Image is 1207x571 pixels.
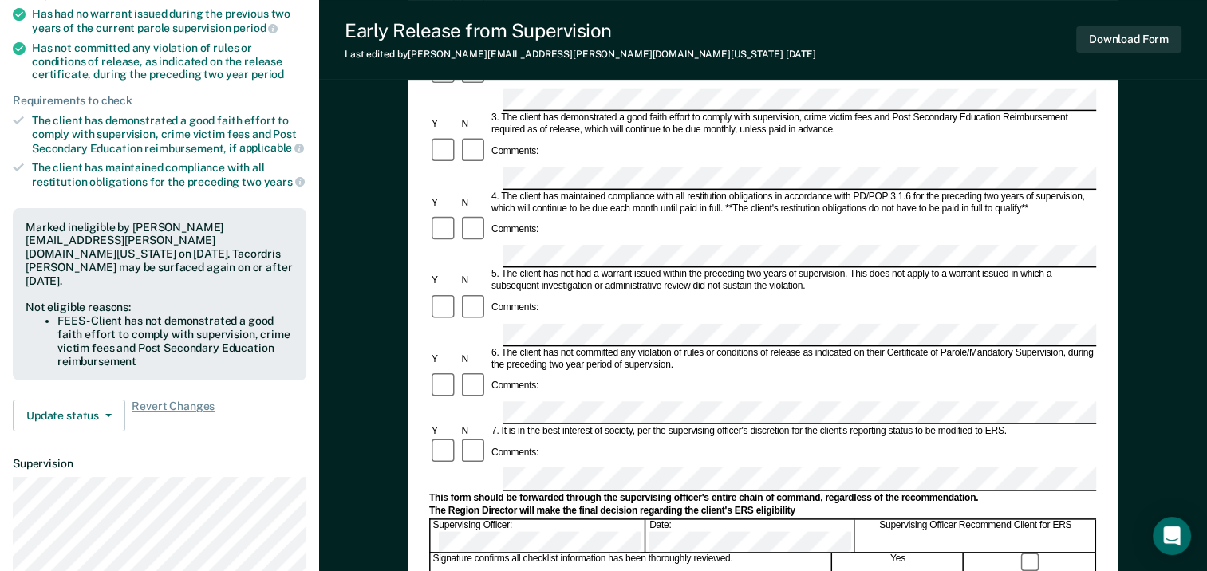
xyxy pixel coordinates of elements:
[345,19,816,42] div: Early Release from Supervision
[57,314,294,368] li: FEES - Client has not demonstrated a good faith effort to comply with supervision, crime victim f...
[460,197,489,209] div: N
[26,221,294,288] div: Marked ineligible by [PERSON_NAME][EMAIL_ADDRESS][PERSON_NAME][DOMAIN_NAME][US_STATE] on [DATE]. ...
[489,347,1096,371] div: 6. The client has not committed any violation of rules or conditions of release as indicated on t...
[786,49,816,60] span: [DATE]
[489,191,1096,215] div: 4. The client has maintained compliance with all restitution obligations in accordance with PD/PO...
[26,301,294,314] div: Not eligible reasons:
[429,425,459,437] div: Y
[429,197,459,209] div: Y
[32,114,306,155] div: The client has demonstrated a good faith effort to comply with supervision, crime victim fees and...
[429,353,459,365] div: Y
[431,519,646,553] div: Supervising Officer:
[345,49,816,60] div: Last edited by [PERSON_NAME][EMAIL_ADDRESS][PERSON_NAME][DOMAIN_NAME][US_STATE]
[429,492,1096,504] div: This form should be forwarded through the supervising officer's entire chain of command, regardle...
[460,118,489,130] div: N
[489,425,1096,437] div: 7. It is in the best interest of society, per the supervising officer's discretion for the client...
[460,275,489,287] div: N
[489,269,1096,293] div: 5. The client has not had a warrant issued within the preceding two years of supervision. This do...
[833,553,964,571] div: Yes
[13,94,306,108] div: Requirements to check
[132,400,215,431] span: Revert Changes
[239,141,304,154] span: applicable
[429,275,459,287] div: Y
[32,161,306,188] div: The client has maintained compliance with all restitution obligations for the preceding two
[264,175,305,188] span: years
[32,7,306,34] div: Has had no warrant issued during the previous two years of the current parole supervision
[489,380,541,392] div: Comments:
[431,553,832,571] div: Signature confirms all checklist information has been thoroughly reviewed.
[13,457,306,471] dt: Supervision
[233,22,278,34] span: period
[32,41,306,81] div: Has not committed any violation of rules or conditions of release, as indicated on the release ce...
[13,400,125,431] button: Update status
[489,112,1096,136] div: 3. The client has demonstrated a good faith effort to comply with supervision, crime victim fees ...
[489,224,541,236] div: Comments:
[460,353,489,365] div: N
[856,519,1096,553] div: Supervising Officer Recommend Client for ERS
[460,425,489,437] div: N
[251,68,284,81] span: period
[1076,26,1181,53] button: Download Form
[489,447,541,459] div: Comments:
[429,505,1096,517] div: The Region Director will make the final decision regarding the client's ERS eligibility
[1153,517,1191,555] div: Open Intercom Messenger
[489,145,541,157] div: Comments:
[647,519,854,553] div: Date:
[489,302,541,314] div: Comments:
[429,118,459,130] div: Y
